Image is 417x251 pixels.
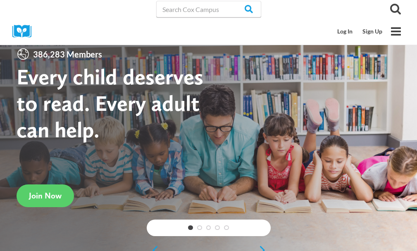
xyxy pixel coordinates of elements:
[357,24,387,39] a: Sign Up
[332,24,357,39] a: Log In
[156,1,261,17] input: Search Cox Campus
[197,225,202,230] a: 2
[332,24,387,39] nav: Secondary Mobile Navigation
[30,48,105,61] span: 386,283 Members
[17,184,74,207] a: Join Now
[224,225,229,230] a: 5
[206,225,211,230] a: 3
[387,23,405,40] button: Open menu
[215,225,220,230] a: 4
[188,225,193,230] a: 1
[29,191,62,201] span: Join Now
[12,25,37,38] img: Cox Campus
[17,63,203,142] strong: Every child deserves to read. Every adult can help.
